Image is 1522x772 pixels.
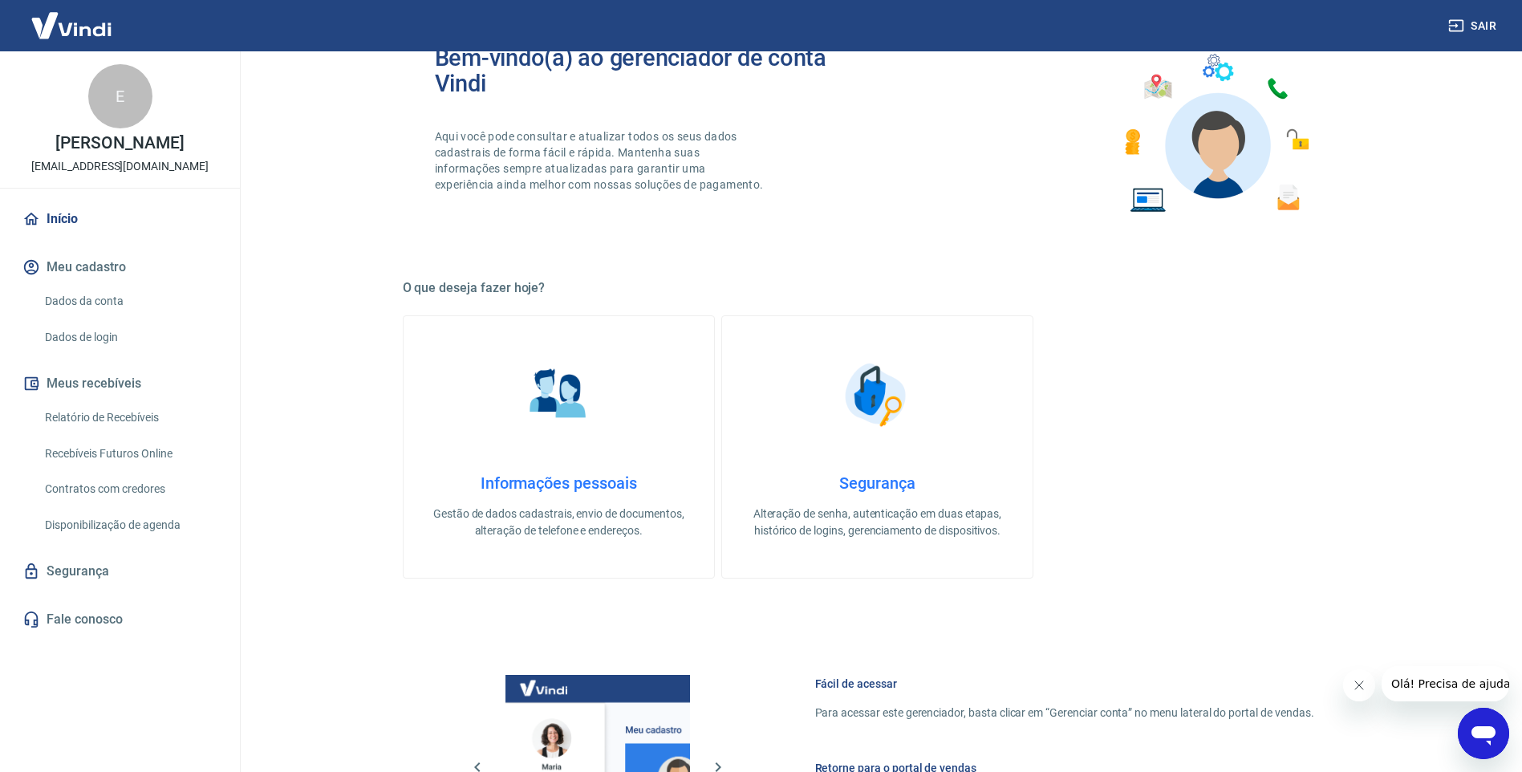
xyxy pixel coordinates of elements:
img: Imagem de um avatar masculino com diversos icones exemplificando as funcionalidades do gerenciado... [1110,45,1321,222]
button: Sair [1445,11,1503,41]
h4: Informações pessoais [429,473,688,493]
a: Contratos com credores [39,473,221,506]
h6: Fácil de acessar [815,676,1314,692]
p: Gestão de dados cadastrais, envio de documentos, alteração de telefone e endereços. [429,506,688,539]
button: Meu cadastro [19,250,221,285]
h2: Bem-vindo(a) ao gerenciador de conta Vindi [435,45,878,96]
p: Aqui você pode consultar e atualizar todos os seus dados cadastrais de forma fácil e rápida. Mant... [435,128,767,193]
a: Fale conosco [19,602,221,637]
iframe: Botão para abrir a janela de mensagens [1458,708,1509,759]
iframe: Fechar mensagem [1343,669,1375,701]
a: Recebíveis Futuros Online [39,437,221,470]
a: Início [19,201,221,237]
div: E [88,64,152,128]
a: Segurança [19,554,221,589]
button: Meus recebíveis [19,366,221,401]
p: Alteração de senha, autenticação em duas etapas, histórico de logins, gerenciamento de dispositivos. [748,506,1007,539]
a: SegurançaSegurançaAlteração de senha, autenticação em duas etapas, histórico de logins, gerenciam... [721,315,1033,579]
iframe: Mensagem da empresa [1382,666,1509,701]
a: Disponibilização de agenda [39,509,221,542]
p: [EMAIL_ADDRESS][DOMAIN_NAME] [31,158,209,175]
span: Olá! Precisa de ajuda? [10,11,135,24]
a: Dados da conta [39,285,221,318]
a: Relatório de Recebíveis [39,401,221,434]
p: Para acessar este gerenciador, basta clicar em “Gerenciar conta” no menu lateral do portal de ven... [815,705,1314,721]
h4: Segurança [748,473,1007,493]
p: [PERSON_NAME] [55,135,184,152]
a: Dados de login [39,321,221,354]
h5: O que deseja fazer hoje? [403,280,1353,296]
a: Informações pessoaisInformações pessoaisGestão de dados cadastrais, envio de documentos, alteraçã... [403,315,715,579]
img: Informações pessoais [518,355,599,435]
img: Segurança [837,355,917,435]
img: Vindi [19,1,124,50]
